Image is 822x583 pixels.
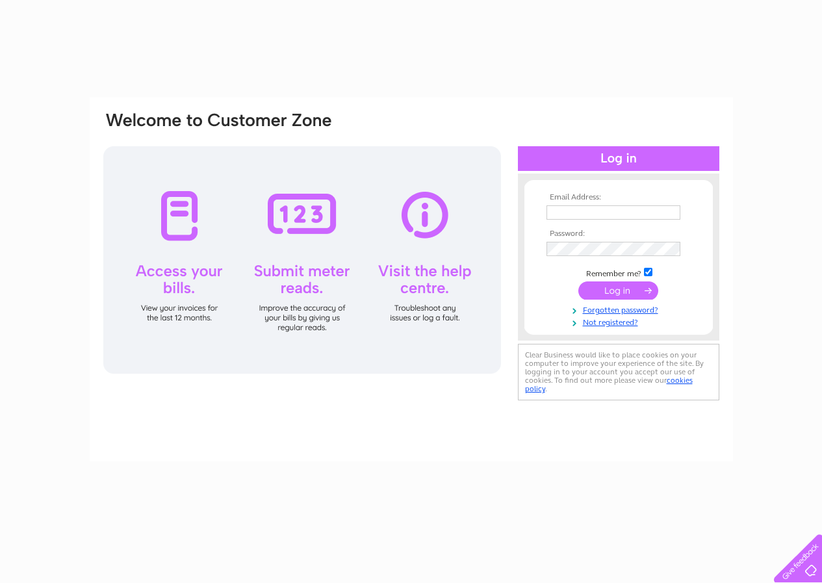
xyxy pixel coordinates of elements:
[546,303,694,315] a: Forgotten password?
[543,266,694,279] td: Remember me?
[543,193,694,202] th: Email Address:
[543,229,694,239] th: Password:
[546,315,694,328] a: Not registered?
[578,281,658,300] input: Submit
[525,376,693,393] a: cookies policy
[518,344,719,400] div: Clear Business would like to place cookies on your computer to improve your experience of the sit...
